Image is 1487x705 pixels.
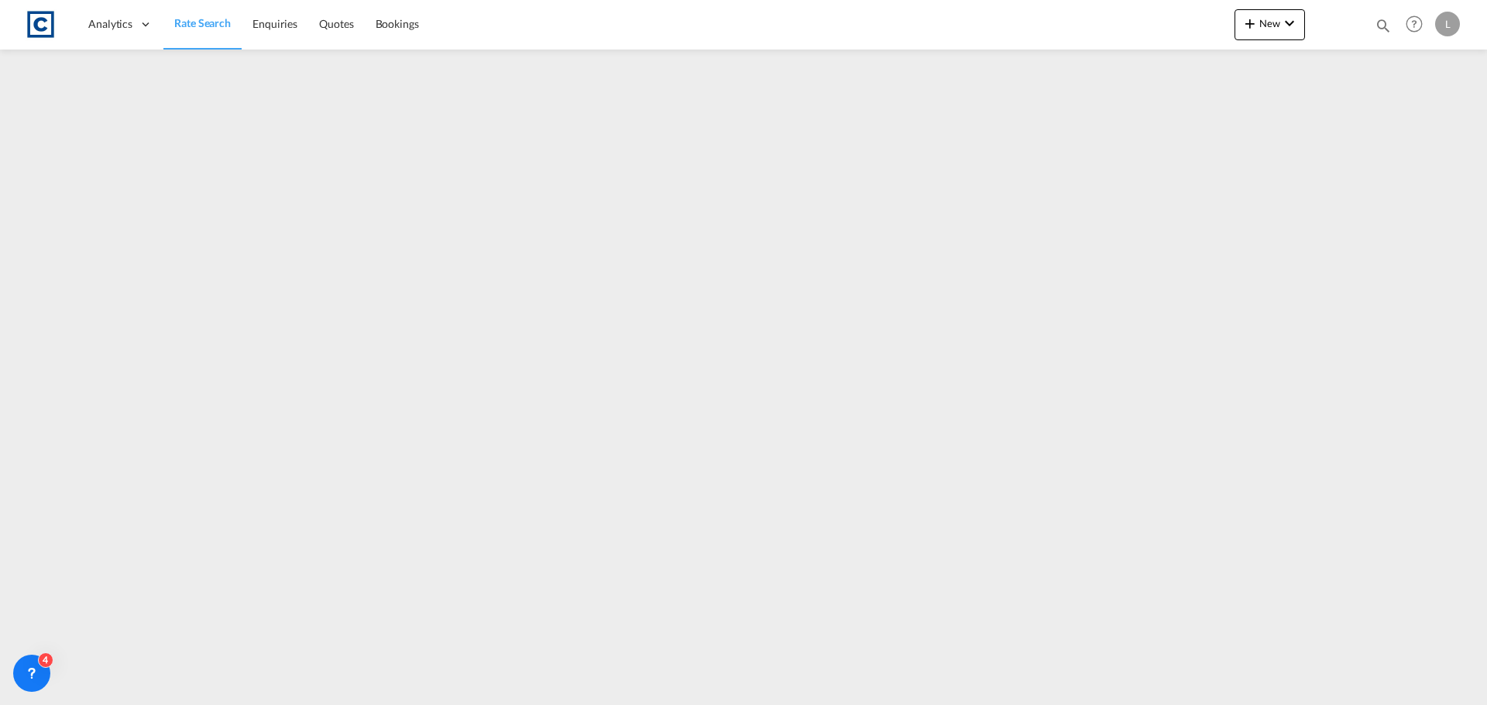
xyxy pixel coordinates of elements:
[1401,11,1435,39] div: Help
[376,17,419,30] span: Bookings
[319,17,353,30] span: Quotes
[1241,14,1259,33] md-icon: icon-plus 400-fg
[174,16,231,29] span: Rate Search
[1401,11,1427,37] span: Help
[1375,17,1392,34] md-icon: icon-magnify
[1235,9,1305,40] button: icon-plus 400-fgNewicon-chevron-down
[1435,12,1460,36] div: L
[1375,17,1392,40] div: icon-magnify
[88,16,132,32] span: Analytics
[23,7,58,42] img: 1fdb9190129311efbfaf67cbb4249bed.jpeg
[252,17,297,30] span: Enquiries
[1280,14,1299,33] md-icon: icon-chevron-down
[1241,17,1299,29] span: New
